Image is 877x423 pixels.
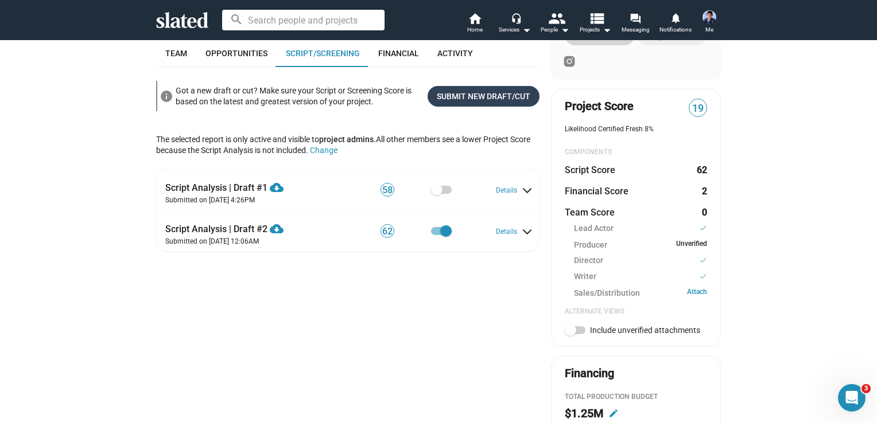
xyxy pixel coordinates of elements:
span: 19 [689,101,707,116]
span: Opportunities [205,49,267,58]
h2: $1.25M [565,406,603,421]
p: Submitted on [DATE] 4:26PM [165,196,335,205]
button: Change [310,146,337,155]
button: People [535,11,575,37]
button: Details [496,186,531,195]
div: Script Analysis | Draft #2 [165,216,335,235]
span: Director [574,255,603,267]
mat-icon: edit [608,408,619,418]
span: Financial [378,49,419,58]
dt: Financial Score [565,185,628,197]
div: Total Production budget [565,393,707,402]
div: All other members see a lower Project Score because the Script Analysis is not included. [156,120,540,169]
mat-icon: people [548,10,565,26]
mat-icon: view_list [588,10,605,26]
a: Script/Screening [277,40,369,67]
span: Script/Screening [286,49,360,58]
span: Submit New Draft/Cut [437,86,530,107]
button: Details [496,228,531,237]
mat-icon: headset_mic [511,13,521,23]
mat-icon: arrow_drop_down [558,23,572,37]
a: Messaging [615,11,655,37]
span: Include unverified attachments [590,326,700,335]
mat-icon: cloud_download [270,181,284,194]
a: Notifications [655,11,696,37]
span: 58 [381,185,394,196]
span: Producer [574,240,607,250]
span: Activity [437,49,473,58]
dd: 2 [696,185,707,197]
mat-icon: check [699,271,707,282]
div: COMPONENTS [565,148,707,157]
span: Me [705,23,713,37]
div: Financing [565,366,614,381]
mat-expansion-panel-header: Script Analysis | Draft #2Submitted on [DATE] 12:06AM62Details [156,210,540,252]
span: Unverified [676,240,707,250]
span: Projects [580,23,611,37]
span: 62 [381,226,394,237]
button: Yoshi TatsumiMe [696,8,723,38]
span: project admins. [319,135,376,144]
span: Sales/Distribution [574,288,640,299]
dt: Script Score [565,164,615,176]
div: Script Analysis | Draft #1 [165,175,335,194]
span: Home [467,23,483,37]
mat-icon: check [699,223,707,234]
span: Writer [574,271,596,283]
div: Alternate Views [565,307,707,316]
mat-icon: arrow_drop_down [600,23,614,37]
p: Submitted on [DATE] 12:06AM [165,237,335,246]
a: Attach [687,288,707,299]
mat-icon: arrow_drop_down [519,23,533,37]
span: The selected report is only active and visible to [156,135,376,144]
mat-icon: info [160,89,173,103]
div: Likelihood Certified Fresh 8% [565,125,707,134]
div: Services [499,23,531,37]
a: Activity [428,40,482,67]
button: Services [495,11,535,37]
mat-icon: notifications [670,12,681,23]
span: Messaging [622,23,650,37]
mat-icon: home [468,11,482,25]
a: Submit New Draft/Cut [428,86,540,107]
mat-expansion-panel-header: Script Analysis | Draft #1Submitted on [DATE] 4:26PM58Details [156,169,540,210]
dt: Team Score [565,206,615,218]
img: Yoshi Tatsumi [703,10,716,24]
span: Project Score [565,99,634,114]
span: Team [165,49,187,58]
span: Lead Actor [574,223,614,235]
div: People [541,23,569,37]
button: Edit budget [604,404,623,422]
div: Got a new draft or cut? Make sure your Script or Screening Score is based on the latest and great... [176,83,418,109]
mat-icon: forum [630,13,641,23]
dd: 62 [696,164,707,176]
a: Opportunities [196,40,277,67]
button: Projects [575,11,615,37]
iframe: Intercom live chat [838,384,866,412]
span: Notifications [659,23,692,37]
mat-icon: check [699,255,707,266]
span: 3 [862,384,871,393]
a: Home [455,11,495,37]
input: Search people and projects [222,10,385,30]
a: Team [156,40,196,67]
a: Financial [369,40,428,67]
dd: 0 [696,206,707,218]
mat-icon: cloud_download [270,222,284,236]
